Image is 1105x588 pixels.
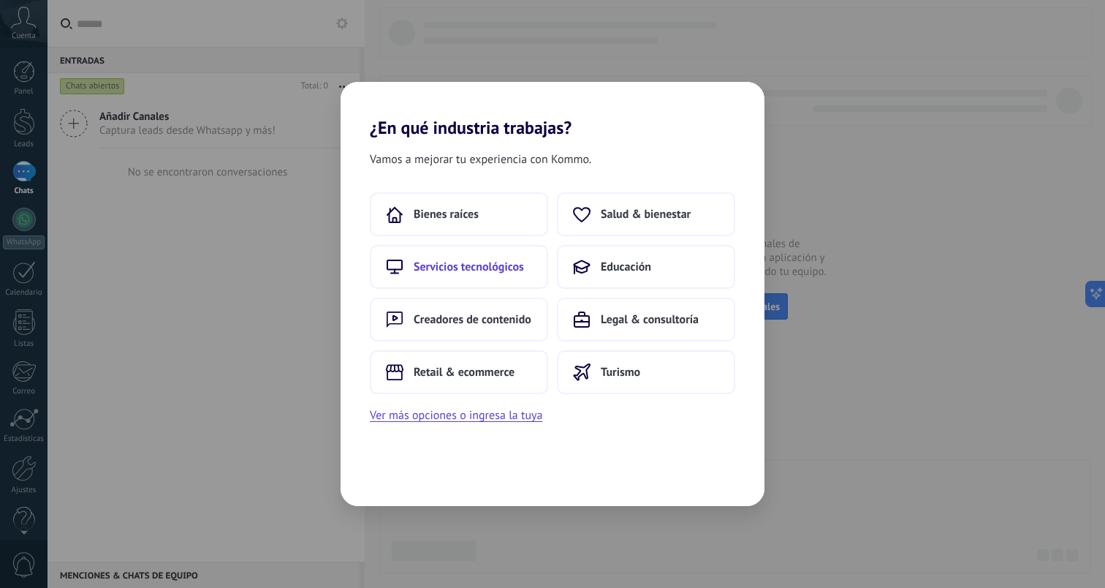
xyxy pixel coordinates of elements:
button: Bienes raíces [370,192,548,236]
span: Creadores de contenido [414,312,531,327]
button: Turismo [557,350,735,394]
h2: ¿En qué industria trabajas? [341,82,764,138]
button: Legal & consultoría [557,298,735,342]
span: Legal & consultoría [601,312,699,327]
span: Turismo [601,365,640,380]
span: Bienes raíces [414,207,479,222]
span: Vamos a mejorar tu experiencia con Kommo. [370,150,591,169]
span: Educación [601,260,651,274]
button: Salud & bienestar [557,192,735,236]
span: Retail & ecommerce [414,365,514,380]
span: Salud & bienestar [601,207,691,222]
button: Educación [557,245,735,289]
button: Retail & ecommerce [370,350,548,394]
span: Servicios tecnológicos [414,260,524,274]
button: Creadores de contenido [370,298,548,342]
button: Ver más opciones o ingresa la tuya [370,406,542,425]
button: Servicios tecnológicos [370,245,548,289]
